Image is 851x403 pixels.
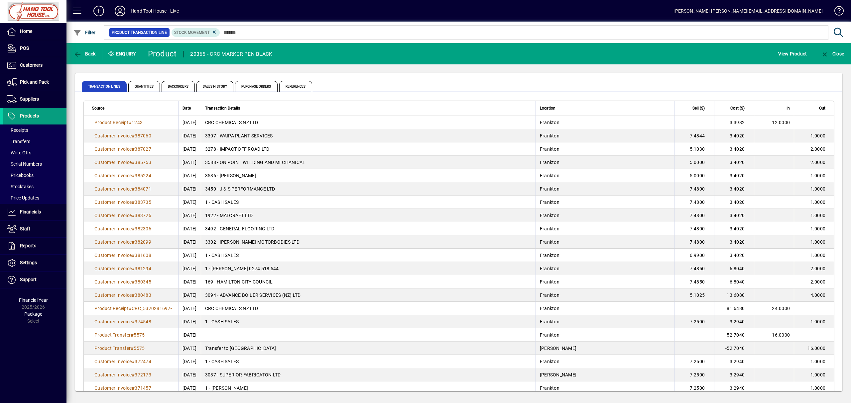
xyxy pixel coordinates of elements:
[674,249,714,262] td: 6.9900
[3,147,66,158] a: Write Offs
[810,359,826,364] span: 1.0000
[714,302,754,315] td: 81.6480
[540,266,559,271] span: Frankton
[540,332,559,338] span: Frankton
[135,292,151,298] span: 380483
[94,226,132,231] span: Customer Invoice
[201,381,536,395] td: 1 - [PERSON_NAME]
[132,279,135,284] span: #
[201,196,536,209] td: 1 - CASH SALES
[135,359,151,364] span: 372474
[178,156,201,169] td: [DATE]
[201,249,536,262] td: 1 - CASH SALES
[66,48,103,60] app-page-header-button: Back
[810,266,826,271] span: 2.0000
[810,226,826,231] span: 1.0000
[132,160,135,165] span: #
[178,275,201,288] td: [DATE]
[714,262,754,275] td: 6.8040
[829,1,843,23] a: Knowledge Base
[73,51,96,56] span: Back
[714,315,754,328] td: 3.2940
[92,265,154,272] a: Customer Invoice#381294
[714,222,754,235] td: 3.4020
[819,105,825,112] span: Out
[92,238,154,246] a: Customer Invoice#382099
[814,48,851,60] app-page-header-button: Close enquiry
[778,48,807,59] span: View Product
[94,306,129,311] span: Product Receipt
[178,249,201,262] td: [DATE]
[94,239,132,245] span: Customer Invoice
[714,288,754,302] td: 13.6080
[174,30,210,35] span: Stock movement
[92,371,154,378] a: Customer Invoice#372173
[94,133,132,138] span: Customer Invoice
[182,105,191,112] span: Date
[201,142,536,156] td: 3278 - IMPACT OFF ROAD LTD
[7,184,34,189] span: Stocktakes
[540,173,559,178] span: Frankton
[92,212,154,219] a: Customer Invoice#383726
[3,204,66,220] a: Financials
[178,288,201,302] td: [DATE]
[132,239,135,245] span: #
[714,381,754,395] td: 3.2940
[132,359,135,364] span: #
[132,385,135,391] span: #
[92,384,154,392] a: Customer Invoice#371457
[540,319,559,324] span: Frankton
[674,235,714,249] td: 7.4800
[94,120,129,125] span: Product Receipt
[135,239,151,245] span: 382099
[540,306,559,311] span: Frankton
[540,346,576,351] span: [PERSON_NAME]
[94,173,132,178] span: Customer Invoice
[3,91,66,108] a: Suppliers
[674,129,714,142] td: 7.4844
[714,116,754,129] td: 3.3982
[135,372,151,377] span: 372173
[3,57,66,74] a: Customers
[20,277,37,282] span: Support
[178,142,201,156] td: [DATE]
[772,120,790,125] span: 12.0000
[810,319,826,324] span: 1.0000
[20,113,39,119] span: Products
[810,292,826,298] span: 4.0000
[129,306,132,311] span: #
[73,30,96,35] span: Filter
[134,346,145,351] span: 5575
[135,160,151,165] span: 385753
[714,328,754,342] td: 52.7040
[540,292,559,298] span: Frankton
[178,381,201,395] td: [DATE]
[94,292,132,298] span: Customer Invoice
[540,105,555,112] span: Location
[714,209,754,222] td: 3.4020
[3,221,66,237] a: Staff
[92,305,174,312] a: Product Receipt#CRC_5320281692-
[674,222,714,235] td: 7.4800
[540,186,559,192] span: Frankton
[201,129,536,142] td: 3307 - WAIPA PLANT SERVICES
[810,186,826,192] span: 1.0000
[92,105,104,112] span: Source
[132,253,135,258] span: #
[772,332,790,338] span: 16.0000
[201,235,536,249] td: 3302 - [PERSON_NAME] MOTORBODIES LTD
[94,146,132,152] span: Customer Invoice
[88,5,109,17] button: Add
[201,209,536,222] td: 1922 - MATCRAFT LTD
[540,372,576,377] span: [PERSON_NAME]
[3,170,66,181] a: Pricebooks
[674,315,714,328] td: 7.2500
[178,209,201,222] td: [DATE]
[94,332,131,338] span: Product Transfer
[810,253,826,258] span: 1.0000
[132,186,135,192] span: #
[94,160,132,165] span: Customer Invoice
[540,385,559,391] span: Frankton
[82,81,127,92] span: Transaction Lines
[94,319,132,324] span: Customer Invoice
